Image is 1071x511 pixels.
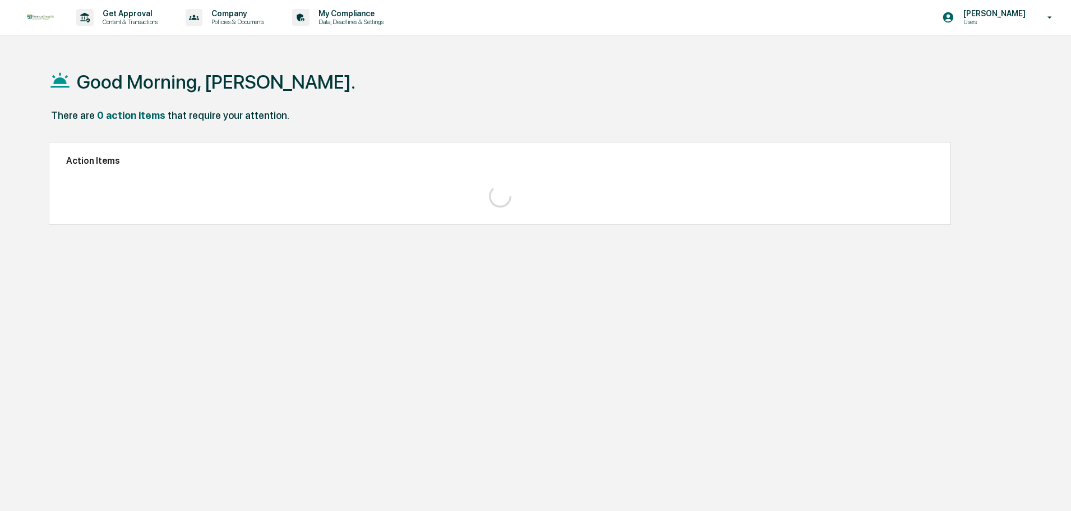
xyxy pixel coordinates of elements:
[954,9,1031,18] p: [PERSON_NAME]
[27,15,54,21] img: logo
[310,9,389,18] p: My Compliance
[954,18,1031,26] p: Users
[77,71,356,93] h1: Good Morning, [PERSON_NAME].
[94,9,163,18] p: Get Approval
[202,18,270,26] p: Policies & Documents
[310,18,389,26] p: Data, Deadlines & Settings
[94,18,163,26] p: Content & Transactions
[202,9,270,18] p: Company
[51,109,95,121] div: There are
[97,109,165,121] div: 0 action items
[168,109,289,121] div: that require your attention.
[66,155,934,166] h2: Action Items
